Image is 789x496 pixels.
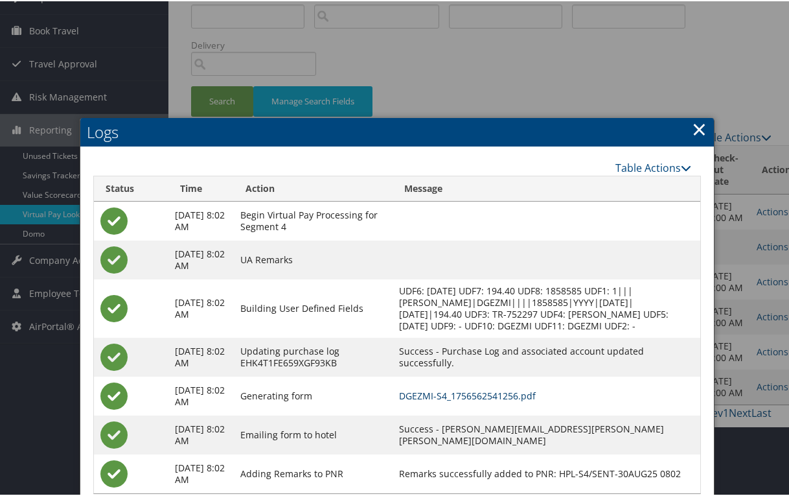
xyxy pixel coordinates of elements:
td: Success - Purchase Log and associated account updated successfully. [393,337,701,375]
td: [DATE] 8:02 AM [168,337,234,375]
td: [DATE] 8:02 AM [168,278,234,337]
td: [DATE] 8:02 AM [168,375,234,414]
a: Close [692,115,707,141]
h2: Logs [80,117,715,145]
a: Table Actions [615,159,691,174]
td: Success - [PERSON_NAME][EMAIL_ADDRESS][PERSON_NAME][PERSON_NAME][DOMAIN_NAME] [393,414,701,453]
td: [DATE] 8:02 AM [168,414,234,453]
td: Remarks successfully added to PNR: HPL-S4/SENT-30AUG25 0802 [393,453,701,492]
td: [DATE] 8:02 AM [168,200,234,239]
td: Emailing form to hotel [234,414,392,453]
td: Begin Virtual Pay Processing for Segment 4 [234,200,392,239]
a: DGEZMI-S4_1756562541256.pdf [399,388,536,401]
td: UDF6: [DATE] UDF7: 194.40 UDF8: 1858585 UDF1: 1|||[PERSON_NAME]|DGEZMI||||1858585|YYYY|[DATE]|[DA... [393,278,701,337]
th: Message: activate to sort column ascending [393,175,701,200]
td: Adding Remarks to PNR [234,453,392,492]
td: Updating purchase log EHK4T1FE659XGF93KB [234,337,392,375]
th: Status: activate to sort column ascending [94,175,169,200]
td: Building User Defined Fields [234,278,392,337]
td: Generating form [234,375,392,414]
th: Time: activate to sort column ascending [168,175,234,200]
td: UA Remarks [234,239,392,278]
td: [DATE] 8:02 AM [168,239,234,278]
th: Action: activate to sort column ascending [234,175,392,200]
td: [DATE] 8:02 AM [168,453,234,492]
